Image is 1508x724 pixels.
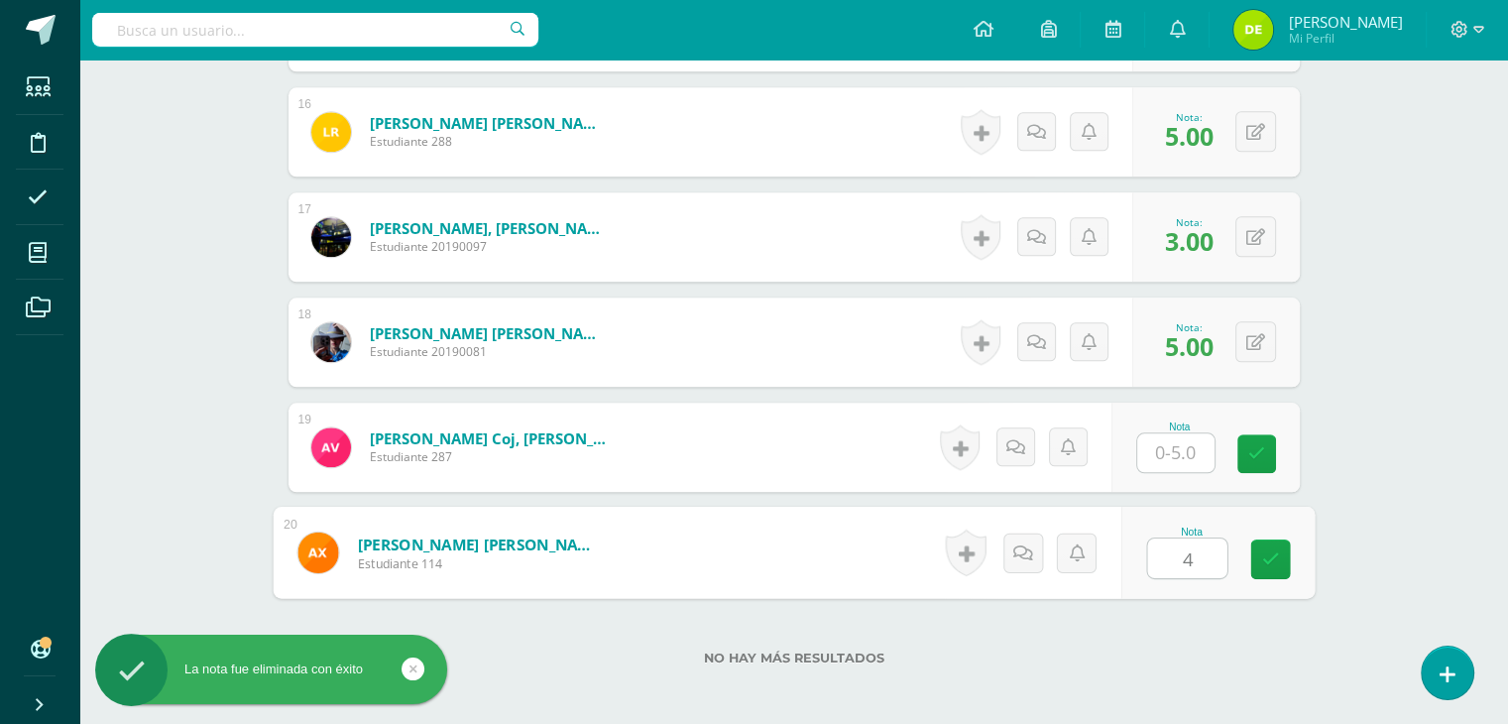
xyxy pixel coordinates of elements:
[370,323,608,343] a: [PERSON_NAME] [PERSON_NAME]
[1165,110,1214,124] div: Nota:
[311,322,351,362] img: 99756b3123a35decbee9b4b00912208d.png
[1165,320,1214,334] div: Nota:
[311,112,351,152] img: 994f02149b819c4506c321b2d66fa300.png
[289,651,1300,665] label: No hay más resultados
[1146,526,1236,537] div: Nota
[370,238,608,255] span: Estudiante 20190097
[95,661,447,678] div: La nota fue eliminada con éxito
[370,448,608,465] span: Estudiante 287
[311,217,351,257] img: e3ac2d4f23759dfb545d39d8c93a27ff.png
[370,113,608,133] a: [PERSON_NAME] [PERSON_NAME]
[1288,12,1402,32] span: [PERSON_NAME]
[1165,119,1214,153] span: 5.00
[297,532,338,572] img: 746611ddcb68a43d5e4e324b39eb951c.png
[1233,10,1273,50] img: 29c298bc4911098bb12dddd104e14123.png
[1137,433,1215,472] input: 0-5.0
[357,534,602,554] a: [PERSON_NAME] [PERSON_NAME]
[1165,329,1214,363] span: 5.00
[370,428,608,448] a: [PERSON_NAME] Coj, [PERSON_NAME]
[1147,539,1226,578] input: 0-5.0
[370,218,608,238] a: [PERSON_NAME], [PERSON_NAME]
[357,554,602,572] span: Estudiante 114
[370,133,608,150] span: Estudiante 288
[1165,224,1214,258] span: 3.00
[311,427,351,467] img: 619c027ff8046857df66f9654dc273ed.png
[370,343,608,360] span: Estudiante 20190081
[1288,30,1402,47] span: Mi Perfil
[92,13,538,47] input: Busca un usuario...
[1136,422,1223,432] div: Nota
[1165,215,1214,229] div: Nota:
